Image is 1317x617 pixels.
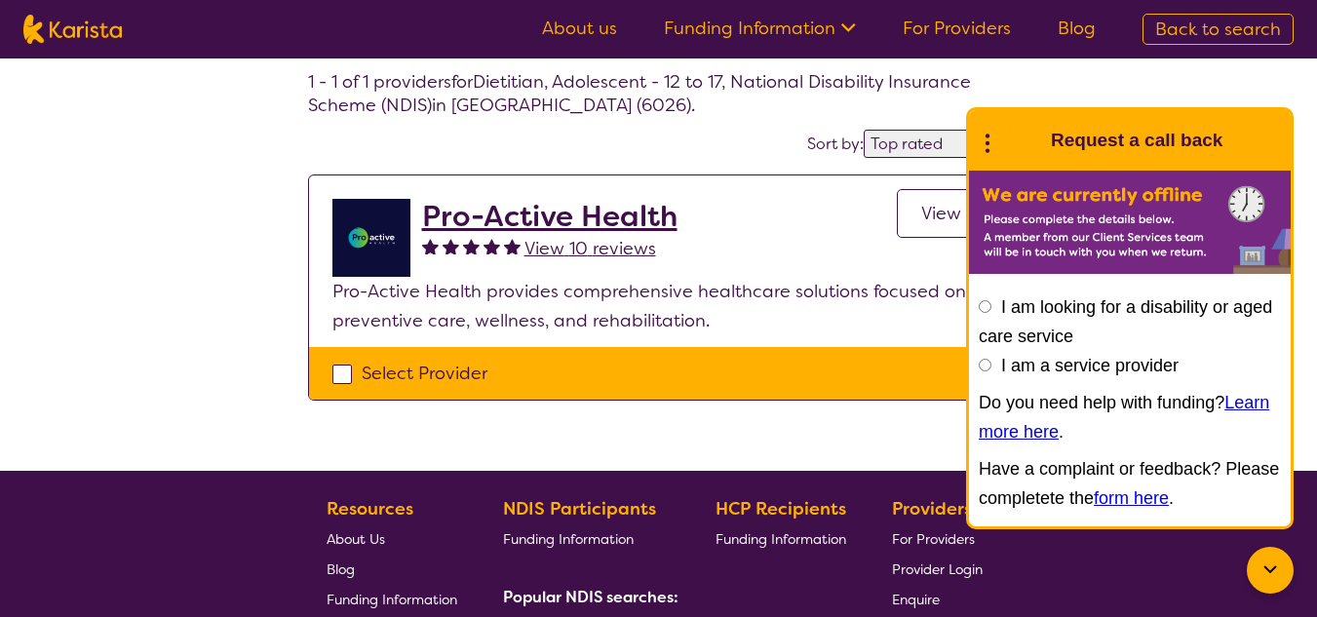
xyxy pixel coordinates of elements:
label: I am looking for a disability or aged care service [979,297,1272,346]
p: Pro-Active Health provides comprehensive healthcare solutions focused on preventive care, wellnes... [332,277,986,335]
img: fullstar [443,238,459,254]
a: form here [1094,488,1169,508]
img: fullstar [484,238,500,254]
a: For Providers [892,523,983,554]
b: NDIS Participants [503,497,656,521]
a: Funding Information [664,17,856,40]
img: fullstar [504,238,521,254]
span: Provider Login [892,560,983,578]
span: For Providers [892,530,975,548]
img: Karista [1000,121,1039,160]
a: Provider Login [892,554,983,584]
span: About Us [327,530,385,548]
a: For Providers [903,17,1011,40]
a: Enquire [892,584,983,614]
h1: Request a call back [1051,126,1222,155]
a: About Us [327,523,457,554]
b: HCP Recipients [716,497,846,521]
label: Sort by: [807,134,864,154]
a: Back to search [1143,14,1294,45]
a: View [897,189,986,238]
span: Enquire [892,591,940,608]
p: Have a complaint or feedback? Please completete the . [979,454,1281,513]
a: Funding Information [716,523,846,554]
a: Blog [327,554,457,584]
span: Funding Information [503,530,634,548]
span: View 10 reviews [524,237,656,260]
a: Pro-Active Health [422,199,678,234]
p: Do you need help with funding? . [979,388,1281,446]
a: Funding Information [503,523,671,554]
span: View [921,202,961,225]
b: Resources [327,497,413,521]
img: Karista offline chat form to request call back [969,171,1291,274]
label: I am a service provider [1001,356,1179,375]
span: Funding Information [716,530,846,548]
img: Karista logo [23,15,122,44]
span: Blog [327,560,355,578]
img: fullstar [422,238,439,254]
b: Popular NDIS searches: [503,587,678,607]
a: Blog [1058,17,1096,40]
img: fullstar [463,238,480,254]
span: Funding Information [327,591,457,608]
span: Back to search [1155,18,1281,41]
b: Providers [892,497,972,521]
img: jdgr5huzsaqxc1wfufya.png [332,199,410,277]
a: View 10 reviews [524,234,656,263]
a: About us [542,17,617,40]
a: Funding Information [327,584,457,614]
